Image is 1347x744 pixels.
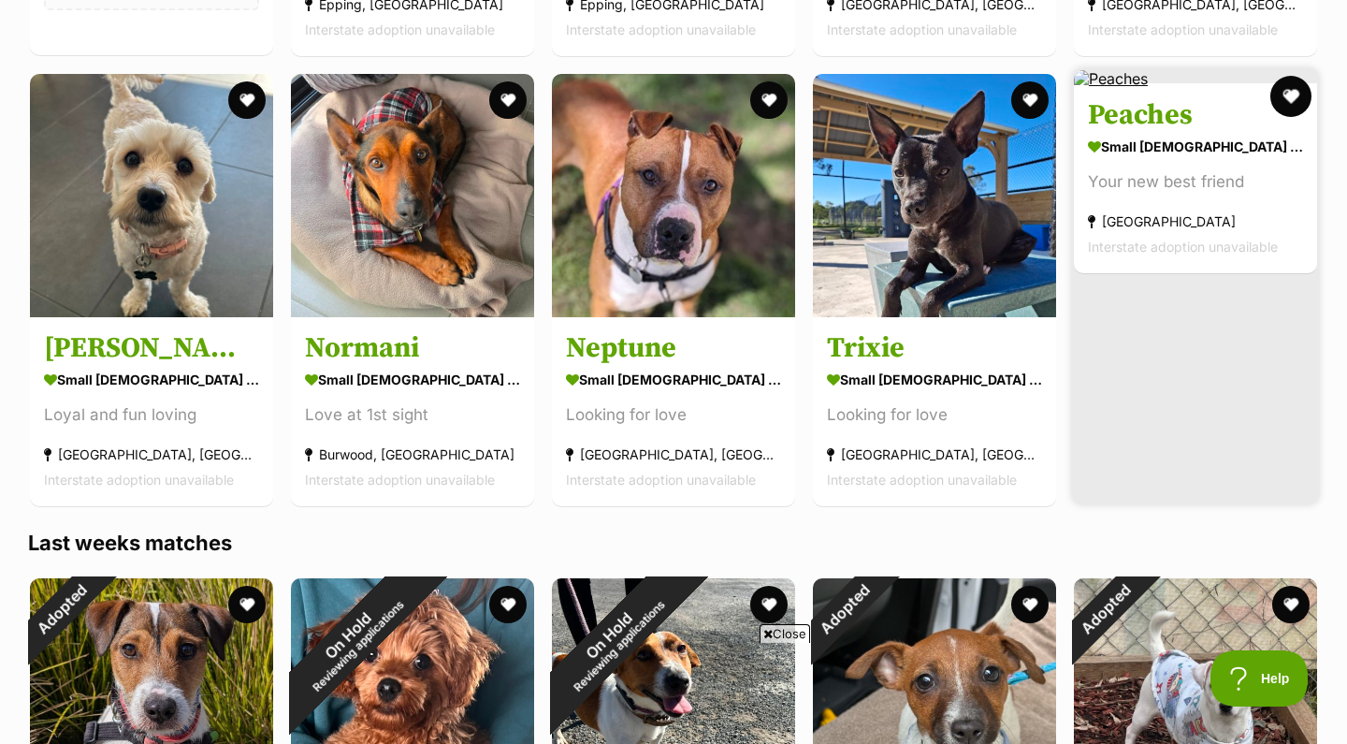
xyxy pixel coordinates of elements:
[813,317,1056,507] a: Trixie small [DEMOGRAPHIC_DATA] Dog Looking for love [GEOGRAPHIC_DATA], [GEOGRAPHIC_DATA] Interst...
[827,443,1042,468] div: [GEOGRAPHIC_DATA], [GEOGRAPHIC_DATA]
[552,74,795,317] img: Neptune
[1074,84,1317,274] a: Peaches small [DEMOGRAPHIC_DATA] Dog Your new best friend [GEOGRAPHIC_DATA] Interstate adoption u...
[6,554,117,665] div: Adopted
[750,81,788,119] button: favourite
[291,74,534,317] img: Normani
[1074,70,1148,87] img: Peaches
[305,473,495,489] span: Interstate adoption unavailable
[333,650,1014,735] iframe: Advertisement
[1272,586,1310,623] button: favourite
[827,403,1042,429] div: Looking for love
[30,74,273,317] img: Lucy
[1088,170,1303,196] div: Your new best friend
[566,403,781,429] div: Looking for love
[827,367,1042,394] div: small [DEMOGRAPHIC_DATA] Dog
[566,367,781,394] div: small [DEMOGRAPHIC_DATA] Dog
[44,367,259,394] div: small [DEMOGRAPHIC_DATA] Dog
[566,22,756,37] span: Interstate adoption unavailable
[566,473,756,489] span: Interstate adoption unavailable
[305,22,495,37] span: Interstate adoption unavailable
[1088,134,1303,161] div: small [DEMOGRAPHIC_DATA] Dog
[1270,76,1311,117] button: favourite
[44,473,234,489] span: Interstate adoption unavailable
[1088,240,1278,255] span: Interstate adoption unavailable
[511,536,717,743] div: On Hold
[28,530,1319,556] h3: Last weeks matches
[291,317,534,507] a: Normani small [DEMOGRAPHIC_DATA] Dog Love at 1st sight Burwood, [GEOGRAPHIC_DATA] Interstate adop...
[1050,554,1161,665] div: Adopted
[827,331,1042,367] h3: Trixie
[44,443,259,468] div: [GEOGRAPHIC_DATA], [GEOGRAPHIC_DATA]
[305,367,520,394] div: small [DEMOGRAPHIC_DATA] Dog
[489,81,527,119] button: favourite
[566,443,781,468] div: [GEOGRAPHIC_DATA], [GEOGRAPHIC_DATA]
[1011,81,1049,119] button: favourite
[228,81,266,119] button: favourite
[813,74,1056,317] img: Trixie
[1088,22,1278,37] span: Interstate adoption unavailable
[566,331,781,367] h3: Neptune
[305,403,520,429] div: Love at 1st sight
[750,586,788,623] button: favourite
[30,317,273,507] a: [PERSON_NAME] small [DEMOGRAPHIC_DATA] Dog Loyal and fun loving [GEOGRAPHIC_DATA], [GEOGRAPHIC_DA...
[1088,210,1303,235] div: [GEOGRAPHIC_DATA]
[552,317,795,507] a: Neptune small [DEMOGRAPHIC_DATA] Dog Looking for love [GEOGRAPHIC_DATA], [GEOGRAPHIC_DATA] Inters...
[489,586,527,623] button: favourite
[228,586,266,623] button: favourite
[1011,586,1049,623] button: favourite
[250,536,456,743] div: On Hold
[827,473,1017,489] span: Interstate adoption unavailable
[44,403,259,429] div: Loyal and fun loving
[760,624,810,643] span: Close
[1210,650,1310,707] iframe: Help Scout Beacon - Open
[827,22,1017,37] span: Interstate adoption unavailable
[305,331,520,367] h3: Normani
[305,443,520,468] div: Burwood, [GEOGRAPHIC_DATA]
[789,554,900,665] div: Adopted
[44,331,259,367] h3: [PERSON_NAME]
[1088,98,1303,134] h3: Peaches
